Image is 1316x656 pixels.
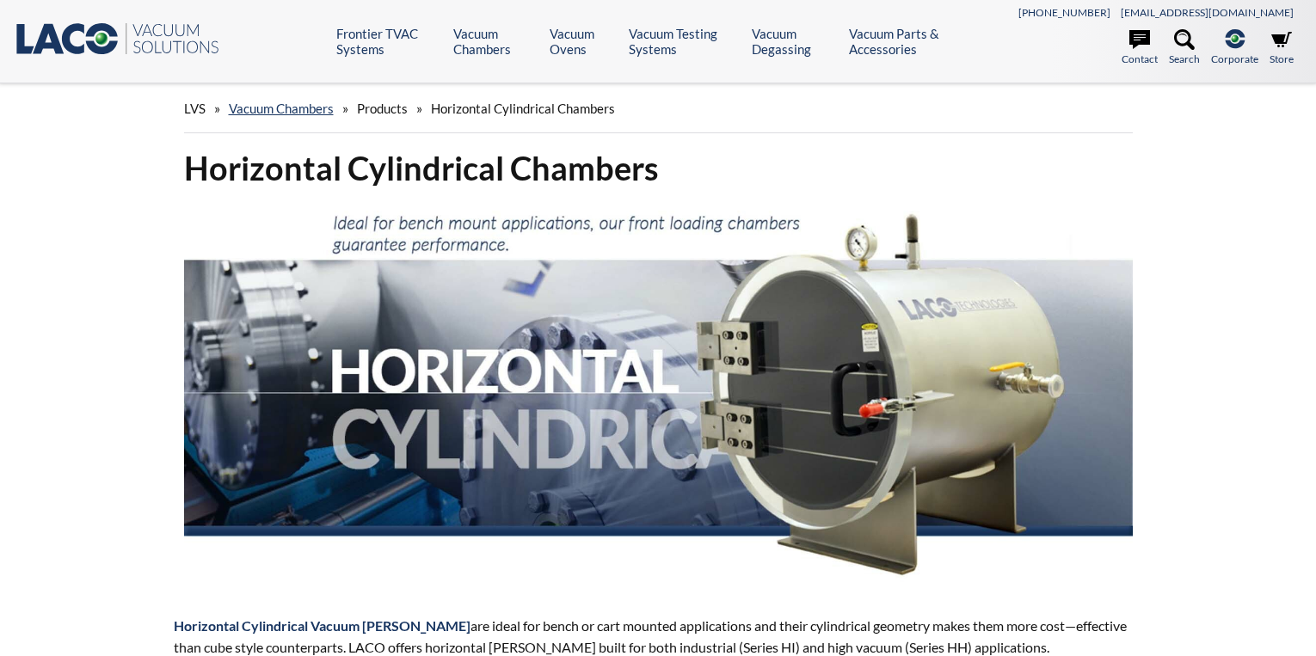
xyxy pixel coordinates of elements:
a: Vacuum Ovens [550,26,616,57]
span: Corporate [1211,51,1258,67]
strong: Horizontal Cylindrical Vacuum [PERSON_NAME] [174,617,470,634]
a: Vacuum Chambers [229,101,334,116]
a: Vacuum Degassing [752,26,836,57]
a: Store [1270,29,1294,67]
span: LVS [184,101,206,116]
span: Horizontal Cylindrical Chambers [431,101,615,116]
a: Contact [1122,29,1158,67]
a: Vacuum Chambers [453,26,536,57]
a: [PHONE_NUMBER] [1018,6,1110,19]
a: Vacuum Parts & Accessories [849,26,976,57]
h1: Horizontal Cylindrical Chambers [184,147,1133,189]
a: [EMAIL_ADDRESS][DOMAIN_NAME] [1121,6,1294,19]
img: Horizontal Cylindrical header [184,203,1133,582]
div: » » » [184,84,1133,133]
a: Search [1169,29,1200,67]
span: Products [357,101,408,116]
a: Frontier TVAC Systems [336,26,441,57]
a: Vacuum Testing Systems [629,26,739,57]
